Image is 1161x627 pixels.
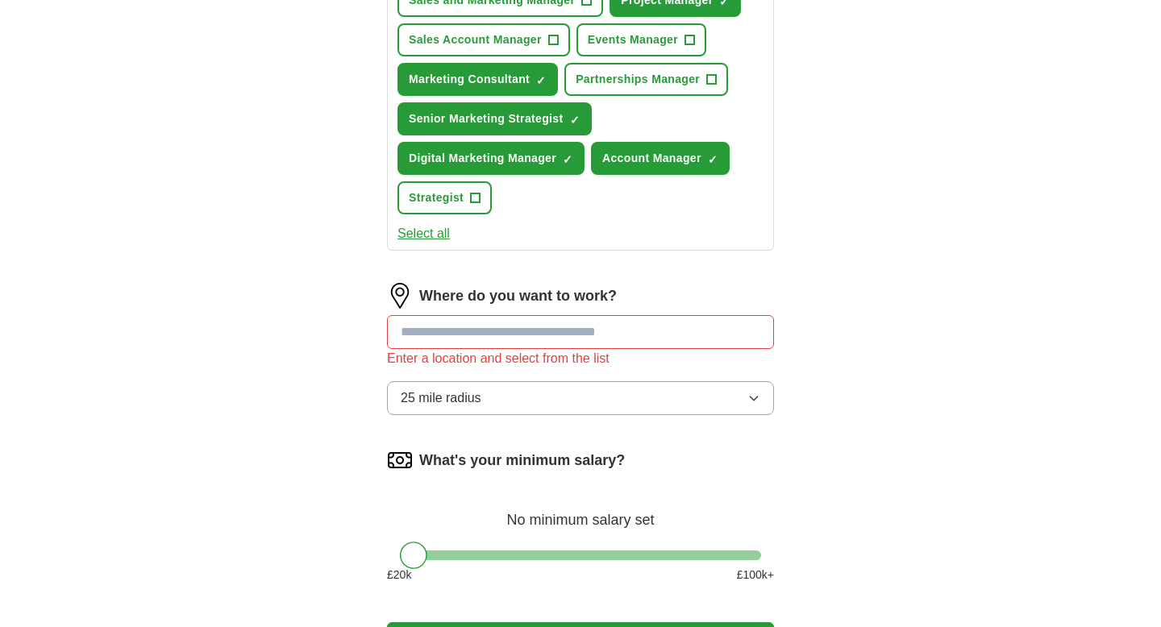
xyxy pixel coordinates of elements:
[387,381,774,415] button: 25 mile radius
[401,388,481,408] span: 25 mile radius
[387,492,774,531] div: No minimum salary set
[387,447,413,473] img: salary.png
[419,285,617,307] label: Where do you want to work?
[737,567,774,583] span: £ 100 k+
[419,450,625,471] label: What's your minimum salary?
[387,283,413,309] img: location.png
[387,349,774,368] div: Enter a location and select from the list
[397,224,450,243] button: Select all
[387,567,411,583] span: £ 20 k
